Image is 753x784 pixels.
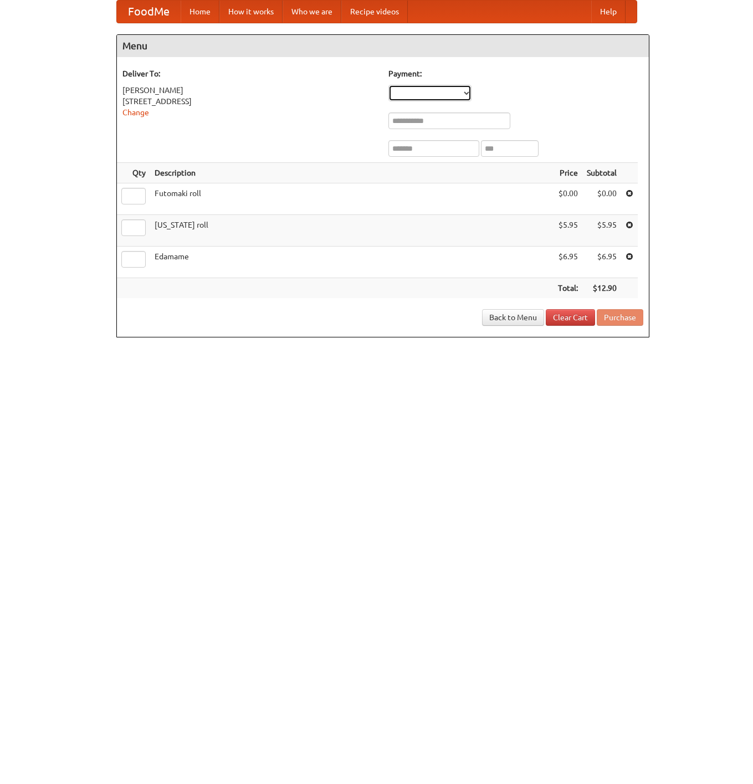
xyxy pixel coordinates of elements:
td: [US_STATE] roll [150,215,554,247]
button: Purchase [597,309,643,326]
a: Who we are [283,1,341,23]
td: $0.00 [582,183,621,215]
td: Edamame [150,247,554,278]
h4: Menu [117,35,649,57]
div: [PERSON_NAME] [122,85,377,96]
th: $12.90 [582,278,621,299]
th: Qty [117,163,150,183]
h5: Deliver To: [122,68,377,79]
a: Clear Cart [546,309,595,326]
td: Futomaki roll [150,183,554,215]
a: How it works [219,1,283,23]
th: Price [554,163,582,183]
td: $6.95 [554,247,582,278]
a: Help [591,1,626,23]
a: Home [181,1,219,23]
a: Change [122,108,149,117]
a: FoodMe [117,1,181,23]
div: [STREET_ADDRESS] [122,96,377,107]
th: Subtotal [582,163,621,183]
td: $0.00 [554,183,582,215]
a: Back to Menu [482,309,544,326]
th: Description [150,163,554,183]
h5: Payment: [388,68,643,79]
td: $5.95 [554,215,582,247]
td: $5.95 [582,215,621,247]
th: Total: [554,278,582,299]
td: $6.95 [582,247,621,278]
a: Recipe videos [341,1,408,23]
